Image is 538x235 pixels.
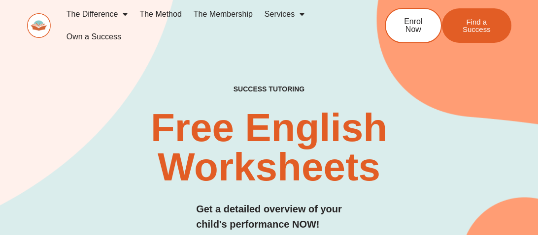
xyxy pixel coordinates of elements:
[385,8,442,43] a: Enrol Now
[196,202,342,232] h3: Get a detailed overview of your child's performance NOW!
[442,8,511,43] a: Find a Success
[188,3,259,26] a: The Membership
[61,26,127,48] a: Own a Success
[457,18,497,33] span: Find a Success
[109,108,429,187] h2: Free English Worksheets​
[401,18,426,33] span: Enrol Now
[61,3,357,48] nav: Menu
[134,3,187,26] a: The Method
[198,85,341,93] h4: SUCCESS TUTORING​
[259,3,310,26] a: Services
[61,3,134,26] a: The Difference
